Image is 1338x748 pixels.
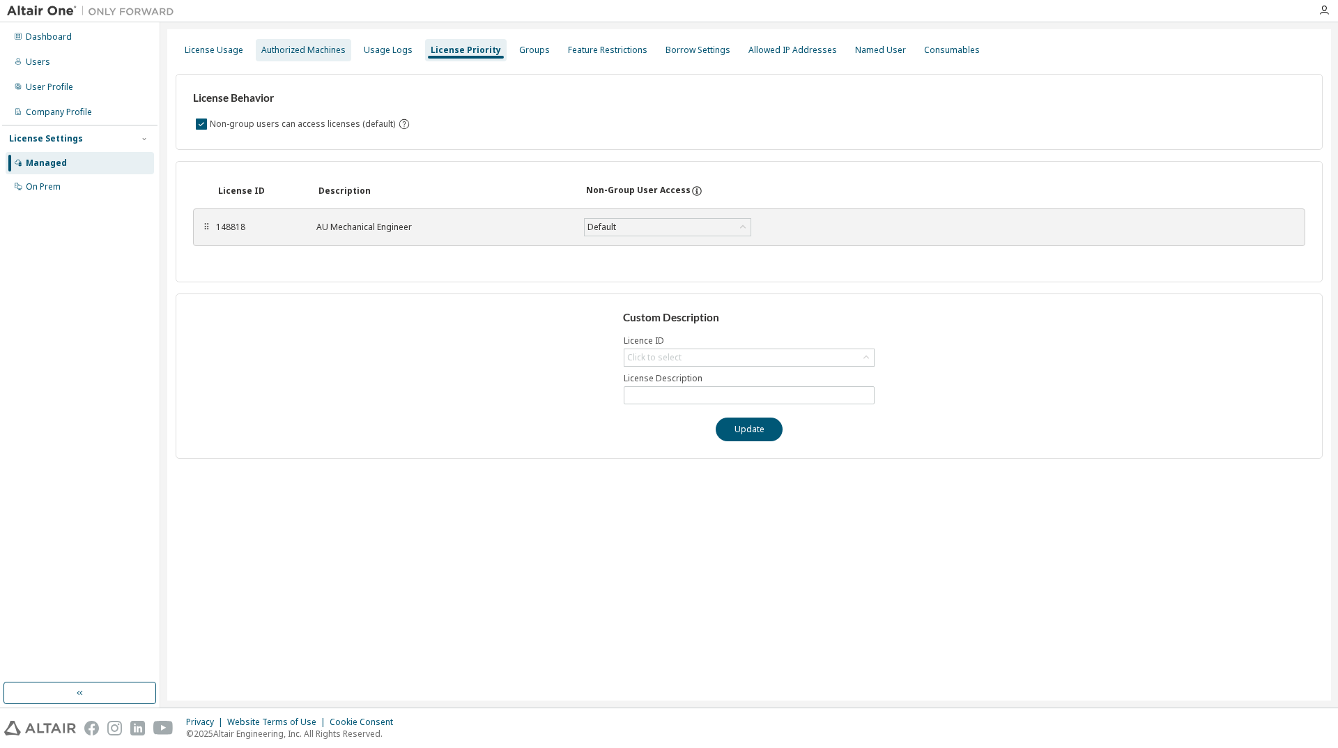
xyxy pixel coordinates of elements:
svg: By default any user not assigned to any group can access any license. Turn this setting off to di... [398,118,410,130]
div: Groups [519,45,550,56]
div: Privacy [186,717,227,728]
div: On Prem [26,181,61,192]
div: Cookie Consent [330,717,401,728]
div: Managed [26,158,67,169]
div: ⠿ [202,222,210,233]
div: Consumables [924,45,980,56]
img: altair_logo.svg [4,721,76,735]
div: Default [585,220,618,235]
div: Usage Logs [364,45,413,56]
img: instagram.svg [107,721,122,735]
p: © 2025 Altair Engineering, Inc. All Rights Reserved. [186,728,401,740]
div: Users [26,56,50,68]
div: AU Mechanical Engineer [316,222,567,233]
div: Click to select [627,352,682,363]
div: Allowed IP Addresses [748,45,837,56]
img: linkedin.svg [130,721,145,735]
img: Altair One [7,4,181,18]
div: License Settings [9,133,83,144]
h3: License Behavior [193,91,408,105]
img: facebook.svg [84,721,99,735]
div: License Usage [185,45,243,56]
div: Dashboard [26,31,72,43]
div: 148818 [216,222,300,233]
div: Default [585,219,751,236]
label: Licence ID [624,335,875,346]
div: License ID [218,185,302,197]
div: Non-Group User Access [586,185,691,197]
button: Update [716,418,783,441]
div: Website Terms of Use [227,717,330,728]
label: License Description [624,373,875,384]
div: User Profile [26,82,73,93]
label: Non-group users can access licenses (default) [210,116,398,132]
img: youtube.svg [153,721,174,735]
div: Named User [855,45,906,56]
div: Description [318,185,569,197]
div: Authorized Machines [261,45,346,56]
div: Borrow Settings [666,45,730,56]
div: License Priority [431,45,501,56]
h3: Custom Description [623,311,876,325]
div: Click to select [624,349,874,366]
div: Company Profile [26,107,92,118]
div: Feature Restrictions [568,45,647,56]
